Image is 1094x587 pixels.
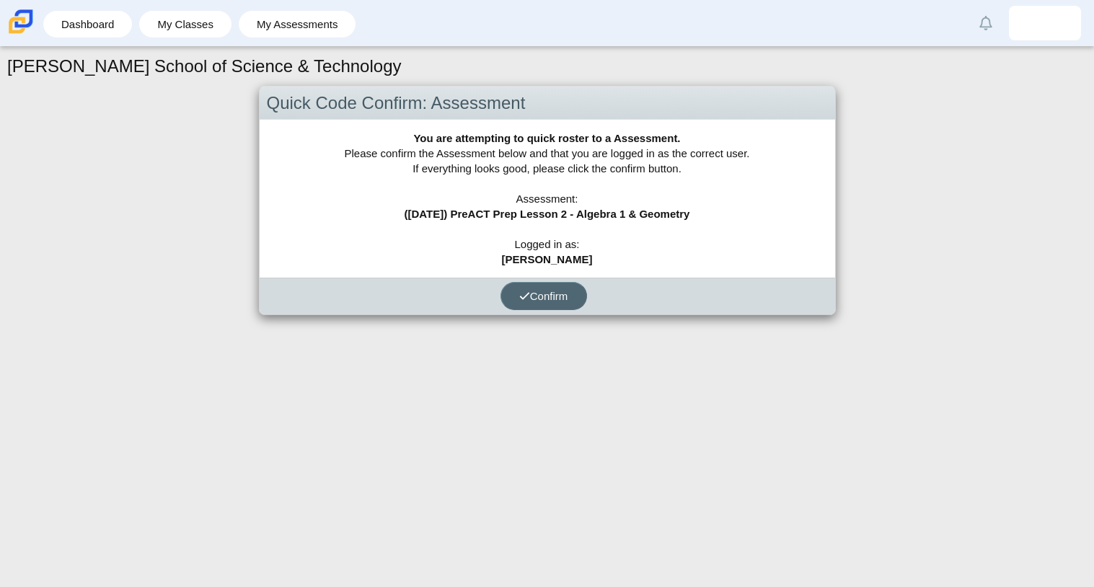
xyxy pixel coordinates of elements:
[405,208,690,220] b: ([DATE]) PreACT Prep Lesson 2 - Algebra 1 & Geometry
[6,6,36,37] img: Carmen School of Science & Technology
[1033,12,1056,35] img: kailiany.delrosari.BwuOT2
[50,11,125,37] a: Dashboard
[260,120,835,278] div: Please confirm the Assessment below and that you are logged in as the correct user. If everything...
[519,290,568,302] span: Confirm
[146,11,224,37] a: My Classes
[502,253,593,265] b: [PERSON_NAME]
[6,27,36,39] a: Carmen School of Science & Technology
[246,11,349,37] a: My Assessments
[1009,6,1081,40] a: kailiany.delrosari.BwuOT2
[260,87,835,120] div: Quick Code Confirm: Assessment
[7,54,402,79] h1: [PERSON_NAME] School of Science & Technology
[500,282,587,310] button: Confirm
[413,132,680,144] b: You are attempting to quick roster to a Assessment.
[970,7,1002,39] a: Alerts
